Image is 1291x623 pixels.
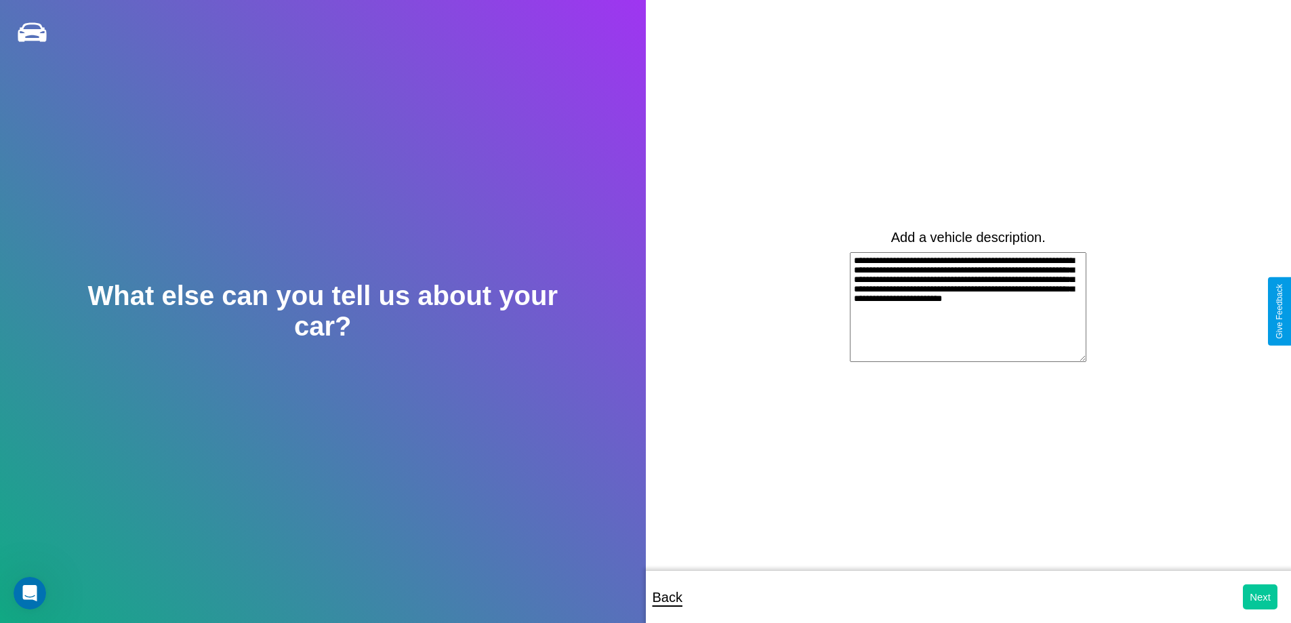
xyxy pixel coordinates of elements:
[891,230,1046,245] label: Add a vehicle description.
[14,577,46,609] iframe: Intercom live chat
[1243,584,1277,609] button: Next
[653,585,682,609] p: Back
[64,281,581,342] h2: What else can you tell us about your car?
[1275,284,1284,339] div: Give Feedback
